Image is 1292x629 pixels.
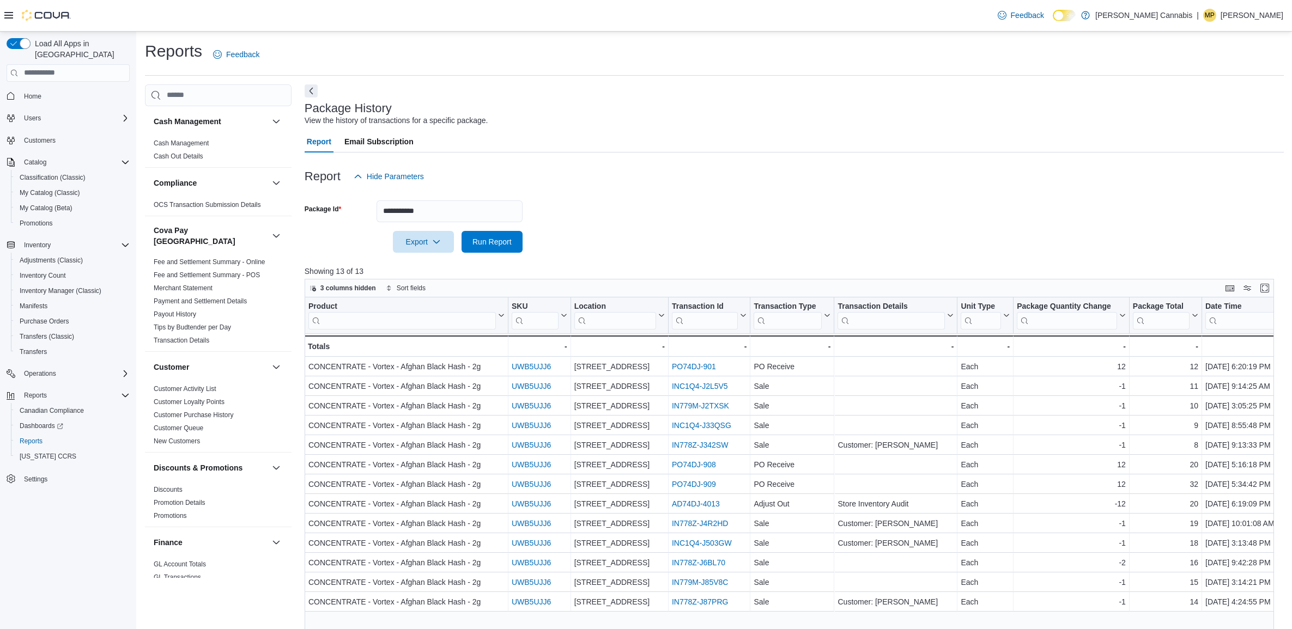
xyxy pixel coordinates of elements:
a: Promotion Details [154,499,205,506]
button: Unit Type [961,301,1010,329]
span: Purchase Orders [15,315,130,328]
span: Classification (Classic) [20,173,86,182]
button: Display options [1241,282,1254,295]
span: Dashboards [20,422,63,430]
a: OCS Transaction Submission Details [154,201,261,209]
span: Reports [20,389,130,402]
a: Merchant Statement [154,284,213,292]
div: Transaction Id URL [672,301,738,329]
button: Hide Parameters [349,166,428,187]
span: My Catalog (Beta) [20,204,72,212]
span: Purchase Orders [20,317,69,326]
div: Location [574,301,656,329]
nav: Complex example [7,84,130,515]
div: Customer: [PERSON_NAME] [838,438,954,451]
div: Each [961,360,1010,373]
div: Unit Type [961,301,1001,312]
a: UWB5UJJ6 [512,499,551,508]
button: Sort fields [381,282,430,295]
button: Users [20,112,45,125]
div: -1 [1017,419,1126,432]
button: Catalog [20,156,51,169]
a: Transfers (Classic) [15,330,78,343]
a: AD74DJ-4013 [672,499,720,508]
button: Finance [270,536,283,549]
a: Home [20,90,46,103]
a: INC1Q4-J2L5V5 [672,382,728,390]
span: My Catalog (Classic) [15,186,130,199]
span: Inventory [20,239,130,252]
span: Washington CCRS [15,450,130,463]
button: Keyboard shortcuts [1223,282,1236,295]
button: Users [2,111,134,126]
div: [STREET_ADDRESS] [574,380,664,393]
div: Each [961,419,1010,432]
a: Feedback [993,4,1048,26]
button: Cash Management [154,116,268,127]
a: My Catalog (Classic) [15,186,84,199]
a: Transfers [15,345,51,358]
button: Package Total [1133,301,1198,329]
a: IN779M-J85V8C [672,578,729,587]
span: Export [399,231,447,253]
span: Customers [20,133,130,147]
div: Sale [754,438,830,451]
button: Compliance [270,176,283,190]
div: Transaction Type [754,301,822,329]
span: Canadian Compliance [20,406,84,415]
span: Inventory Manager (Classic) [20,286,101,295]
div: Product [308,301,496,329]
span: Operations [24,369,56,378]
span: Canadian Compliance [15,404,130,417]
button: Discounts & Promotions [270,461,283,474]
div: - [512,340,567,353]
a: IN778Z-J6BL70 [672,558,725,567]
div: Transaction Id [672,301,738,312]
a: [US_STATE] CCRS [15,450,81,463]
span: New Customers [154,437,200,445]
span: Payment and Settlement Details [154,297,247,306]
h3: Discounts & Promotions [154,462,242,473]
button: [US_STATE] CCRS [11,449,134,464]
button: Settings [2,471,134,486]
button: Run Report [462,231,523,253]
span: Customer Queue [154,424,203,432]
div: Each [961,458,1010,471]
a: Dashboards [15,419,68,432]
a: Transaction Details [154,337,209,344]
a: Customers [20,134,60,147]
div: Each [961,399,1010,412]
a: UWB5UJJ6 [512,382,551,390]
div: CONCENTRATE - Vortex - Afghan Black Hash - 2g [308,399,505,412]
div: - [672,340,747,353]
button: My Catalog (Classic) [11,185,134,200]
div: Unit Type [961,301,1001,329]
button: Discounts & Promotions [154,462,268,473]
a: Discounts [154,486,183,493]
span: Customer Loyalty Points [154,398,225,406]
a: Canadian Compliance [15,404,88,417]
span: Load All Apps in [GEOGRAPHIC_DATA] [31,38,130,60]
span: Feedback [226,49,259,60]
a: Inventory Count [15,269,70,282]
div: Transaction Details [838,301,945,329]
div: Cash Management [145,137,292,167]
span: Transfers [15,345,130,358]
div: - [1017,340,1126,353]
div: CONCENTRATE - Vortex - Afghan Black Hash - 2g [308,438,505,451]
div: Sale [754,380,830,393]
a: Payout History [154,310,196,318]
span: [US_STATE] CCRS [20,452,76,461]
div: Package Quantity Change [1017,301,1117,312]
button: Operations [2,366,134,381]
div: Compliance [145,198,292,216]
span: Transfers [20,347,47,356]
a: Fee and Settlement Summary - POS [154,271,260,279]
div: -1 [1017,399,1126,412]
h3: Cash Management [154,116,221,127]
button: Customers [2,132,134,148]
button: Adjustments (Classic) [11,253,134,268]
a: Inventory Manager (Classic) [15,284,106,297]
span: Report [307,131,331,152]
a: Dashboards [11,418,134,433]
